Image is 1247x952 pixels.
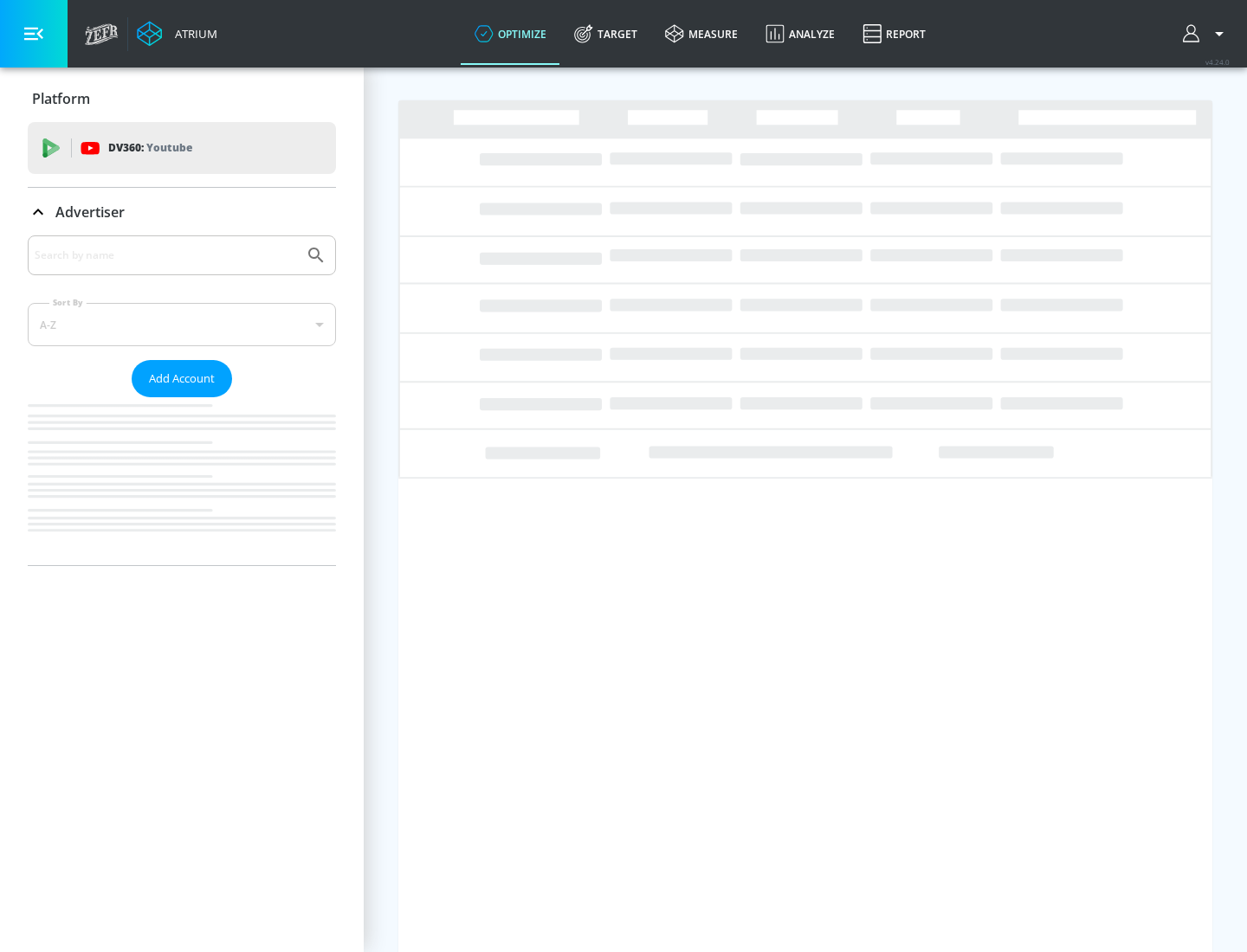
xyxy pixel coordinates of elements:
span: Add Account [149,369,215,389]
a: Target [560,3,651,65]
div: Platform [28,74,336,123]
input: Search by name [35,244,297,267]
p: DV360: [108,138,192,158]
div: Atrium [168,26,217,42]
p: Youtube [146,138,192,157]
div: A-Z [28,303,336,346]
label: Sort By [49,297,87,308]
div: DV360: Youtube [28,122,336,174]
a: measure [651,3,752,65]
button: Add Account [132,360,232,397]
a: optimize [461,3,560,65]
div: Advertiser [28,188,336,236]
p: Advertiser [55,203,125,222]
span: v 4.24.0 [1205,57,1230,67]
p: Platform [32,89,90,108]
div: Advertiser [28,235,336,565]
a: Atrium [137,21,217,47]
a: Report [849,3,940,65]
nav: list of Advertiser [28,397,336,565]
a: Analyze [752,3,849,65]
